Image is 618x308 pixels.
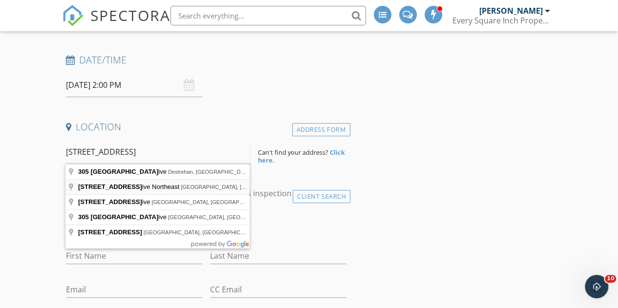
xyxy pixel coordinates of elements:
[585,275,608,298] iframe: Intercom live chat
[66,140,251,164] input: Address Search
[66,54,346,66] h4: Date/Time
[258,148,345,164] strong: Click here.
[66,121,346,133] h4: Location
[78,198,151,205] span: ive
[62,5,84,26] img: The Best Home Inspection Software - Spectora
[170,6,366,25] input: Search everything...
[181,184,355,190] span: [GEOGRAPHIC_DATA], [GEOGRAPHIC_DATA], [GEOGRAPHIC_DATA]
[292,123,350,136] div: Address Form
[168,214,342,220] span: [GEOGRAPHIC_DATA], [GEOGRAPHIC_DATA], [GEOGRAPHIC_DATA]
[78,183,181,190] span: ive Northeast
[62,13,170,34] a: SPECTORA
[144,229,318,235] span: [GEOGRAPHIC_DATA], [GEOGRAPHIC_DATA], [GEOGRAPHIC_DATA]
[78,183,142,190] span: [STREET_ADDRESS]
[168,169,311,175] span: Destrehan, [GEOGRAPHIC_DATA], [GEOGRAPHIC_DATA]
[452,16,550,25] div: Every Square Inch Property Inspection
[258,148,328,157] span: Can't find your address?
[151,199,325,205] span: [GEOGRAPHIC_DATA], [GEOGRAPHIC_DATA], [GEOGRAPHIC_DATA]
[78,168,89,175] span: 305
[605,275,616,283] span: 10
[78,228,142,236] span: [STREET_ADDRESS]
[78,168,168,175] span: ive
[90,213,158,221] span: [GEOGRAPHIC_DATA]
[66,73,202,97] input: Select date
[293,190,350,203] div: Client Search
[78,213,168,221] span: ive
[78,213,89,221] span: 305
[479,6,543,16] div: [PERSON_NAME]
[90,5,170,25] span: SPECTORA
[78,198,142,205] span: [STREET_ADDRESS]
[90,168,158,175] span: [GEOGRAPHIC_DATA]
